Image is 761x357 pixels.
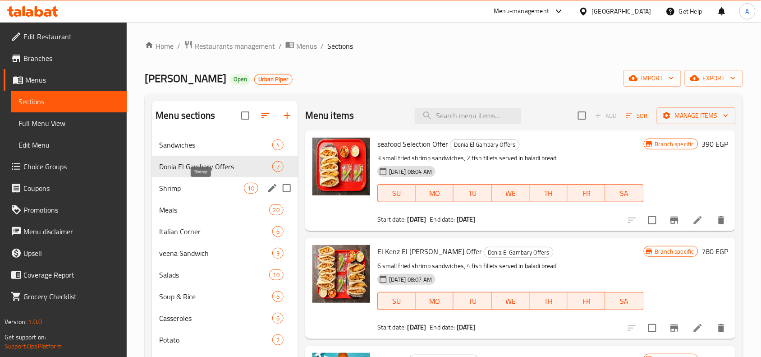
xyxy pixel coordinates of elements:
span: Select to update [643,211,662,230]
button: FR [568,292,605,310]
span: Shrimp [159,183,243,194]
a: Sections [11,91,127,112]
span: Potato [159,334,272,345]
span: Coverage Report [23,269,120,280]
a: Coupons [4,177,127,199]
span: SA [609,295,640,308]
li: / [279,41,282,51]
a: Menus [4,69,127,91]
span: Menu disclaimer [23,226,120,237]
span: export [692,73,736,84]
button: SA [605,184,643,202]
span: Urban Piper [255,75,292,83]
button: MO [416,184,454,202]
span: Grocery Checklist [23,291,120,302]
span: FR [571,295,602,308]
span: Add item [591,109,620,123]
img: El Kenz El Bahry Offer [312,245,370,303]
span: Casseroles [159,313,272,324]
span: Select to update [643,319,662,338]
div: Donia El Gambary Offers [484,247,554,258]
button: Manage items [657,107,736,124]
span: Open [230,75,251,83]
a: Support.OpsPlatform [5,340,62,352]
div: items [272,139,284,150]
button: Sort [624,109,653,123]
span: [DATE] 08:04 AM [385,167,436,176]
span: A [746,6,749,16]
h6: 780 EGP [702,245,729,258]
button: delete [711,209,732,231]
b: [DATE] [408,321,426,333]
span: SA [609,187,640,200]
a: Full Menu View [11,112,127,134]
button: TU [454,292,491,310]
span: Start date: [377,213,406,225]
div: Casseroles6 [152,307,298,329]
div: Menu-management [494,6,550,17]
span: Sections [18,96,120,107]
span: TH [533,187,564,200]
button: MO [416,292,454,310]
div: Shrimp10edit [152,177,298,199]
h6: 390 EGP [702,138,729,150]
span: 6 [273,227,283,236]
div: Meals20 [152,199,298,221]
span: 6 [273,314,283,323]
span: SU [381,187,412,200]
span: Branch specific [651,247,698,256]
button: delete [711,317,732,339]
div: Soup & Rice [159,291,272,302]
div: Open [230,74,251,85]
div: Italian Corner [159,226,272,237]
a: Branches [4,47,127,69]
div: Salads10 [152,264,298,286]
span: TH [533,295,564,308]
span: Sort sections [255,105,276,126]
span: 2 [273,336,283,344]
div: items [272,226,284,237]
b: [DATE] [408,213,426,225]
button: import [623,70,681,87]
button: WE [492,292,530,310]
span: 6 [273,292,283,301]
span: 10 [244,184,258,193]
a: Coverage Report [4,264,127,286]
a: Promotions [4,199,127,221]
a: Edit menu item [692,323,703,334]
div: Italian Corner6 [152,221,298,242]
h2: Menu sections [156,109,215,122]
button: SU [377,184,416,202]
span: 7 [273,162,283,171]
span: MO [419,187,450,200]
a: Menu disclaimer [4,221,127,242]
button: TH [530,292,568,310]
span: Branches [23,53,120,64]
span: Meals [159,204,269,215]
div: items [269,204,284,215]
span: Edit Menu [18,139,120,150]
span: Salads [159,269,269,280]
div: items [269,269,284,280]
span: Coupons [23,183,120,194]
input: search [415,108,521,124]
span: Donia El Gambary Offers [159,161,272,172]
li: / [177,41,180,51]
a: Restaurants management [184,40,275,52]
button: export [685,70,743,87]
a: Edit Menu [11,134,127,156]
h2: Menu items [305,109,354,122]
div: veena Sandwich3 [152,242,298,264]
span: [PERSON_NAME] [145,68,226,88]
img: seafood Selection Offer [312,138,370,195]
p: 6 small fried shrimp sandwiches, 4 fish fillets served in baladi bread [377,260,644,272]
div: [GEOGRAPHIC_DATA] [592,6,651,16]
a: Edit menu item [692,215,703,226]
div: items [272,248,284,259]
span: 3 [273,249,283,258]
span: [DATE] 08:07 AM [385,275,436,284]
